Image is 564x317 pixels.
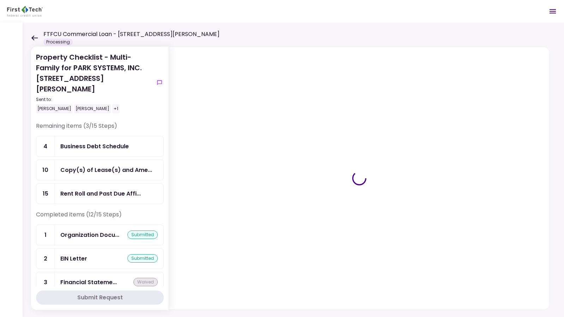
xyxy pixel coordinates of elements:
[60,142,129,151] div: Business Debt Schedule
[36,122,164,136] div: Remaining items (3/15 Steps)
[60,254,87,263] div: EIN Letter
[36,272,55,292] div: 3
[60,166,152,174] div: Copy(s) of Lease(s) and Amendment(s)
[36,225,55,245] div: 1
[36,248,164,269] a: 2EIN Lettersubmitted
[43,38,73,46] div: Processing
[36,183,164,204] a: 15Rent Roll and Past Due Affidavit
[7,6,43,17] img: Partner icon
[36,210,164,225] div: Completed items (12/15 Steps)
[133,278,158,286] div: waived
[36,291,164,305] button: Submit Request
[60,231,119,239] div: Organization Documents for Borrowing Entity
[77,293,123,302] div: Submit Request
[36,225,164,245] a: 1Organization Documents for Borrowing Entitysubmitted
[127,231,158,239] div: submitted
[36,136,164,157] a: 4Business Debt Schedule
[155,78,164,87] button: show-messages
[36,96,152,103] div: Sent to:
[36,104,73,113] div: [PERSON_NAME]
[36,136,55,156] div: 4
[36,160,164,180] a: 10Copy(s) of Lease(s) and Amendment(s)
[43,30,220,38] h1: FTFCU Commercial Loan - [STREET_ADDRESS][PERSON_NAME]
[112,104,120,113] div: +1
[36,249,55,269] div: 2
[60,278,117,287] div: Financial Statement - Borrower
[60,189,141,198] div: Rent Roll and Past Due Affidavit
[36,272,164,293] a: 3Financial Statement - Borrowerwaived
[74,104,111,113] div: [PERSON_NAME]
[544,3,561,20] button: Open menu
[36,184,55,204] div: 15
[127,254,158,263] div: submitted
[36,160,55,180] div: 10
[36,52,152,113] div: Property Checklist - Multi-Family for PARK SYSTEMS, INC. [STREET_ADDRESS][PERSON_NAME]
